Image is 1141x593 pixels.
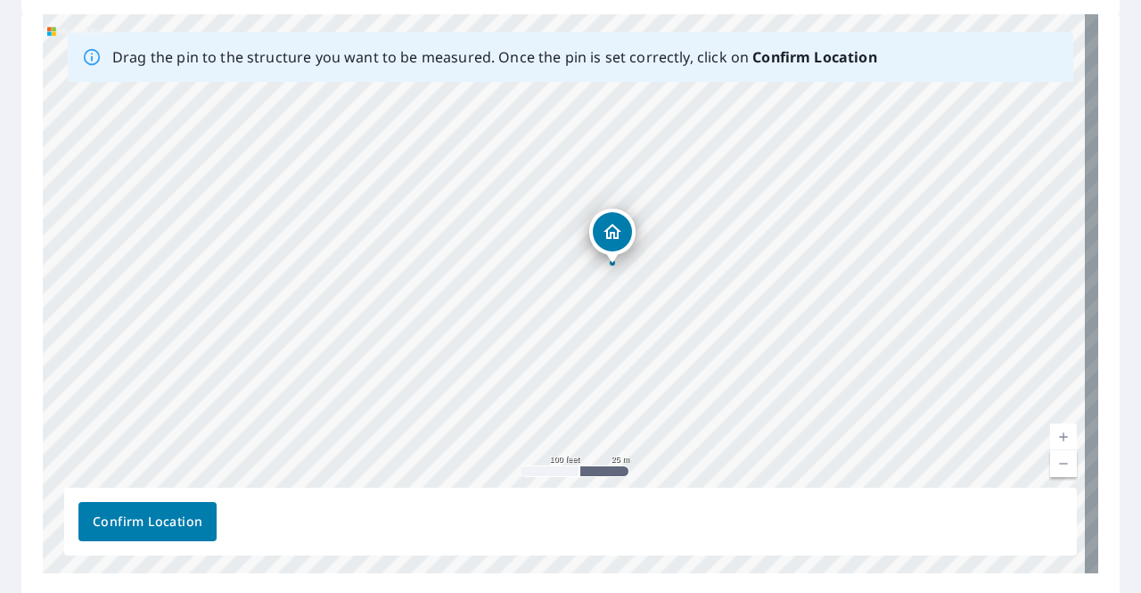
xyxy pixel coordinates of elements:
a: Current Level 18, Zoom Out [1050,450,1077,477]
span: Confirm Location [93,511,202,533]
a: Current Level 18, Zoom In [1050,424,1077,450]
p: Drag the pin to the structure you want to be measured. Once the pin is set correctly, click on [112,46,877,68]
b: Confirm Location [752,47,876,67]
button: Confirm Location [78,502,217,541]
